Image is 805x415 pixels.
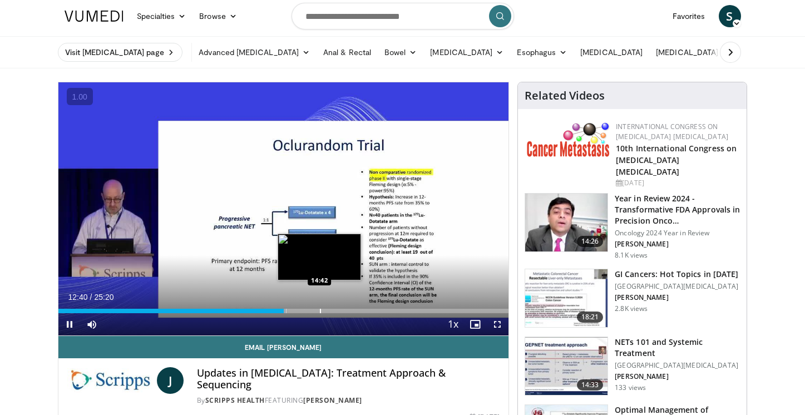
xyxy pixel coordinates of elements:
[157,367,184,394] a: J
[58,336,509,358] a: Email [PERSON_NAME]
[615,361,740,370] p: [GEOGRAPHIC_DATA][MEDICAL_DATA]
[574,41,649,63] a: [MEDICAL_DATA]
[527,122,610,157] img: 6ff8bc22-9509-4454-a4f8-ac79dd3b8976.png.150x105_q85_autocrop_double_scale_upscale_version-0.2.png
[616,122,728,141] a: International Congress on [MEDICAL_DATA] [MEDICAL_DATA]
[58,313,81,335] button: Pause
[303,396,362,405] a: [PERSON_NAME]
[130,5,193,27] a: Specialties
[615,372,740,381] p: [PERSON_NAME]
[67,367,152,394] img: Scripps Health
[525,194,608,251] img: 22cacae0-80e8-46c7-b946-25cff5e656fa.150x105_q85_crop-smart_upscale.jpg
[615,251,648,260] p: 8.1K views
[577,312,604,323] span: 18:21
[615,193,740,226] h3: Year in Review 2024 - Transformative FDA Approvals in Precision Onco…
[65,11,124,22] img: VuMedi Logo
[615,240,740,249] p: [PERSON_NAME]
[525,337,608,395] img: e1f0571c-b604-4ff0-a5af-77ed2cc3c0e6.150x105_q85_crop-smart_upscale.jpg
[615,293,738,302] p: [PERSON_NAME]
[615,269,738,280] h3: GI Cancers: Hot Topics in [DATE]
[197,367,500,391] h4: Updates in [MEDICAL_DATA]: Treatment Approach & Sequencing
[525,193,740,260] a: 14:26 Year in Review 2024 - Transformative FDA Approvals in Precision Onco… Oncology 2024 Year in...
[192,41,317,63] a: Advanced [MEDICAL_DATA]
[292,3,514,29] input: Search topics, interventions
[423,41,510,63] a: [MEDICAL_DATA]
[525,89,605,102] h4: Related Videos
[192,5,244,27] a: Browse
[94,293,113,302] span: 25:20
[615,229,740,238] p: Oncology 2024 Year in Review
[81,313,103,335] button: Mute
[719,5,741,27] a: S
[486,313,508,335] button: Fullscreen
[442,313,464,335] button: Playback Rate
[378,41,423,63] a: Bowel
[278,234,361,280] img: image.jpeg
[90,293,92,302] span: /
[666,5,712,27] a: Favorites
[577,379,604,391] span: 14:33
[615,282,738,291] p: [GEOGRAPHIC_DATA][MEDICAL_DATA]
[317,41,378,63] a: Anal & Rectal
[616,143,737,177] a: 10th International Congress on [MEDICAL_DATA] [MEDICAL_DATA]
[58,43,183,62] a: Visit [MEDICAL_DATA] page
[615,383,646,392] p: 133 views
[615,304,648,313] p: 2.8K views
[615,337,740,359] h3: NETs 101 and Systemic Treatment
[525,269,740,328] a: 18:21 GI Cancers: Hot Topics in [DATE] [GEOGRAPHIC_DATA][MEDICAL_DATA] [PERSON_NAME] 2.8K views
[464,313,486,335] button: Enable picture-in-picture mode
[205,396,265,405] a: Scripps Health
[577,236,604,247] span: 14:26
[197,396,500,406] div: By FEATURING
[525,269,608,327] img: eeae3cd1-4c1e-4d08-a626-dc316edc93ab.150x105_q85_crop-smart_upscale.jpg
[616,178,738,188] div: [DATE]
[525,337,740,396] a: 14:33 NETs 101 and Systemic Treatment [GEOGRAPHIC_DATA][MEDICAL_DATA] [PERSON_NAME] 133 views
[510,41,574,63] a: Esophagus
[58,82,509,336] video-js: Video Player
[58,309,509,313] div: Progress Bar
[649,41,736,63] a: [MEDICAL_DATA]
[68,293,88,302] span: 12:40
